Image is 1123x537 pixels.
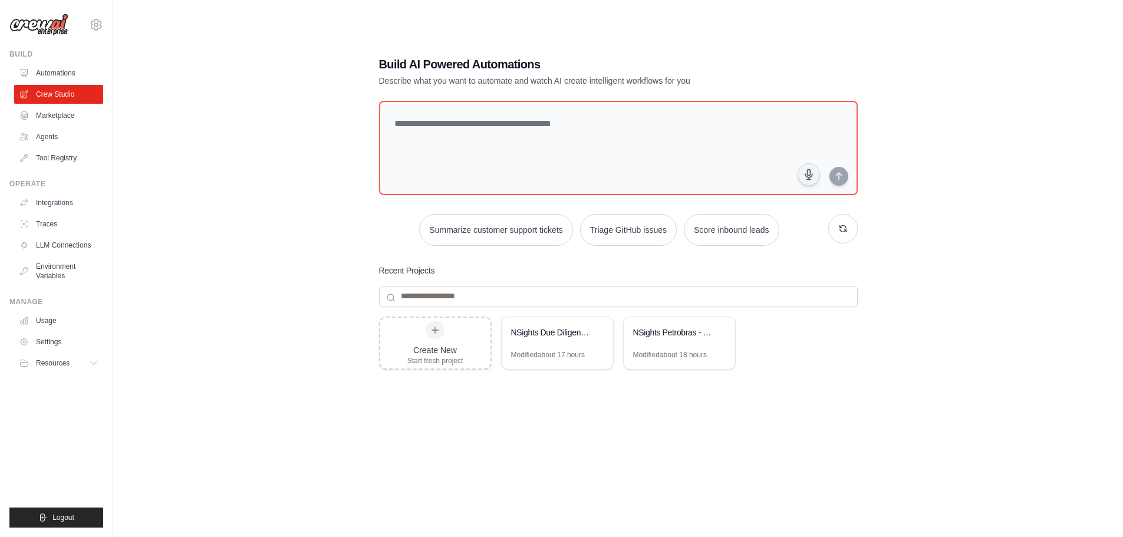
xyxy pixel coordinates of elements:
a: Tool Registry [14,149,103,167]
a: Environment Variables [14,257,103,285]
h3: Recent Projects [379,265,435,276]
a: LLM Connections [14,236,103,255]
div: Create New [407,344,463,356]
button: Resources [14,354,103,373]
h1: Build AI Powered Automations [379,56,775,73]
span: Logout [52,513,74,522]
p: Describe what you want to automate and watch AI create intelligent workflows for you [379,75,775,87]
div: Build [9,50,103,59]
a: Integrations [14,193,103,212]
button: Get new suggestions [828,214,858,243]
a: Settings [14,332,103,351]
div: Operate [9,179,103,189]
a: Traces [14,215,103,233]
div: Start fresh project [407,356,463,365]
a: Marketplace [14,106,103,125]
button: Logout [9,508,103,528]
span: Resources [36,358,70,368]
a: Crew Studio [14,85,103,104]
div: Modified about 18 hours [633,350,707,360]
button: Score inbound leads [684,214,779,246]
div: NSights Petrobras - Single Agent Ultra-Focado [633,327,714,338]
img: Logo [9,14,68,36]
button: Click to speak your automation idea [798,163,820,186]
a: Usage [14,311,103,330]
div: NSights Due Diligence Expert - Big-4 Hyper-Forense [511,327,592,338]
div: Manage [9,297,103,307]
button: Triage GitHub issues [580,214,677,246]
div: Modified about 17 hours [511,350,585,360]
button: Summarize customer support tickets [419,214,572,246]
a: Agents [14,127,103,146]
a: Automations [14,64,103,83]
